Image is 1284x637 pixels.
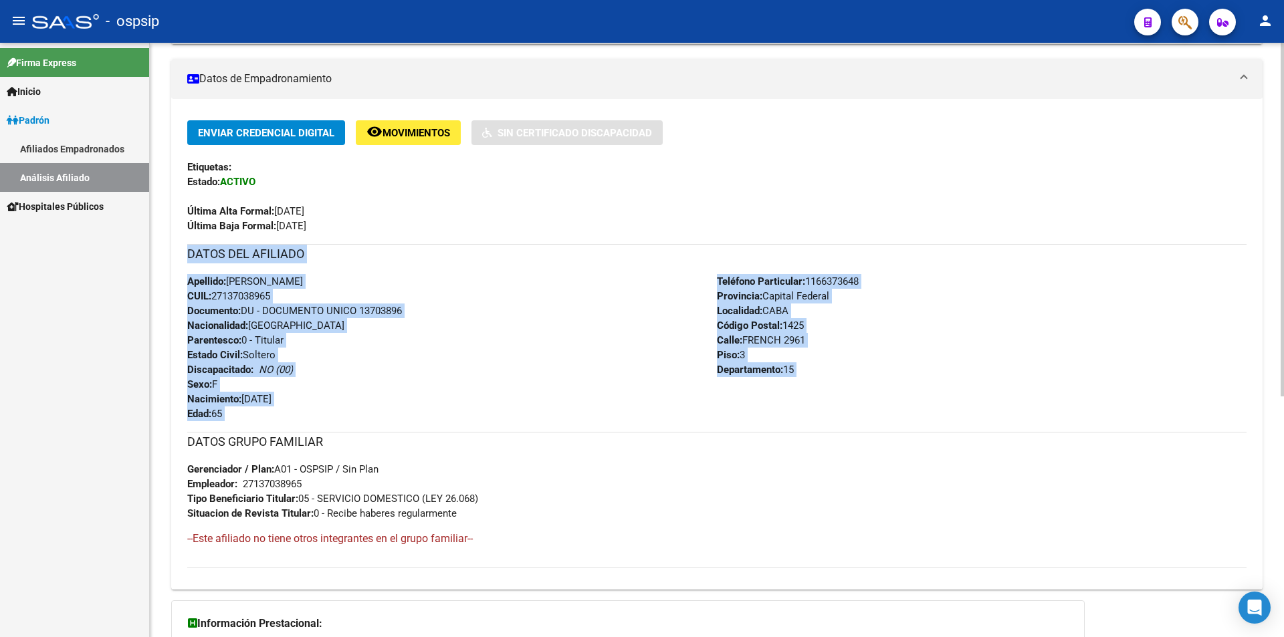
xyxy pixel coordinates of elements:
strong: Última Alta Formal: [187,205,274,217]
mat-icon: remove_red_eye [366,124,383,140]
button: Enviar Credencial Digital [187,120,345,145]
span: Firma Express [7,55,76,70]
button: Movimientos [356,120,461,145]
strong: Tipo Beneficiario Titular: [187,493,298,505]
span: [GEOGRAPHIC_DATA] [187,320,344,332]
h3: DATOS GRUPO FAMILIAR [187,432,1247,451]
span: Padrón [7,113,49,128]
span: Movimientos [383,127,450,139]
span: Sin Certificado Discapacidad [498,127,652,139]
span: [DATE] [187,220,306,232]
span: - ospsip [106,7,159,36]
mat-panel-title: Datos de Empadronamiento [187,72,1230,86]
span: 3 [717,349,745,361]
strong: CUIL: [187,290,211,302]
strong: Discapacitado: [187,364,253,376]
strong: Calle: [717,334,742,346]
span: DU - DOCUMENTO UNICO 13703896 [187,305,402,317]
strong: Gerenciador / Plan: [187,463,274,475]
button: Sin Certificado Discapacidad [471,120,663,145]
span: Capital Federal [717,290,829,302]
strong: Estado Civil: [187,349,243,361]
div: Open Intercom Messenger [1239,592,1271,624]
i: NO (00) [259,364,293,376]
span: Hospitales Públicos [7,199,104,214]
span: F [187,378,217,390]
h3: Información Prestacional: [188,614,1068,633]
span: A01 - OSPSIP / Sin Plan [187,463,379,475]
strong: Nacionalidad: [187,320,248,332]
strong: Provincia: [717,290,762,302]
strong: Nacimiento: [187,393,241,405]
strong: Departamento: [717,364,783,376]
strong: Parentesco: [187,334,241,346]
strong: Última Baja Formal: [187,220,276,232]
mat-expansion-panel-header: Datos de Empadronamiento [171,59,1263,99]
strong: Piso: [717,349,740,361]
span: [DATE] [187,205,304,217]
span: Soltero [187,349,276,361]
span: 0 - Titular [187,334,284,346]
span: Inicio [7,84,41,99]
mat-icon: person [1257,13,1273,29]
h3: DATOS DEL AFILIADO [187,245,1247,263]
strong: Código Postal: [717,320,782,332]
span: FRENCH 2961 [717,334,805,346]
div: 27137038965 [243,477,302,491]
span: [DATE] [187,393,272,405]
strong: ACTIVO [220,176,255,188]
span: CABA [717,305,788,317]
span: 1425 [717,320,804,332]
span: 05 - SERVICIO DOMESTICO (LEY 26.068) [187,493,478,505]
span: 1166373648 [717,275,859,287]
span: 0 - Recibe haberes regularmente [187,507,457,519]
mat-icon: menu [11,13,27,29]
strong: Apellido: [187,275,226,287]
strong: Documento: [187,305,241,317]
span: 15 [717,364,794,376]
strong: Estado: [187,176,220,188]
strong: Etiquetas: [187,161,231,173]
h4: --Este afiliado no tiene otros integrantes en el grupo familiar-- [187,531,1247,546]
strong: Edad: [187,408,211,420]
strong: Empleador: [187,478,237,490]
div: Datos de Empadronamiento [171,99,1263,590]
strong: Situacion de Revista Titular: [187,507,314,519]
span: Enviar Credencial Digital [198,127,334,139]
strong: Localidad: [717,305,762,317]
span: 65 [187,408,222,420]
span: [PERSON_NAME] [187,275,303,287]
strong: Teléfono Particular: [717,275,805,287]
span: 27137038965 [187,290,270,302]
strong: Sexo: [187,378,212,390]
